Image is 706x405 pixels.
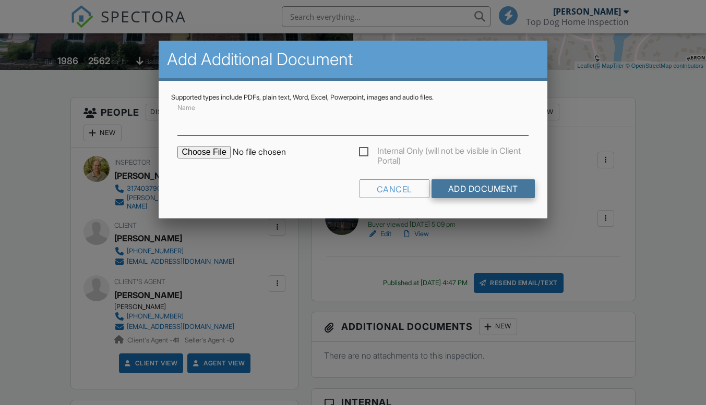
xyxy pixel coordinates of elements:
[167,49,539,70] h2: Add Additional Document
[359,146,528,159] label: Internal Only (will not be visible in Client Portal)
[432,179,535,198] input: Add Document
[360,179,429,198] div: Cancel
[171,93,534,102] div: Supported types include PDFs, plain text, Word, Excel, Powerpoint, images and audio files.
[177,103,195,113] label: Name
